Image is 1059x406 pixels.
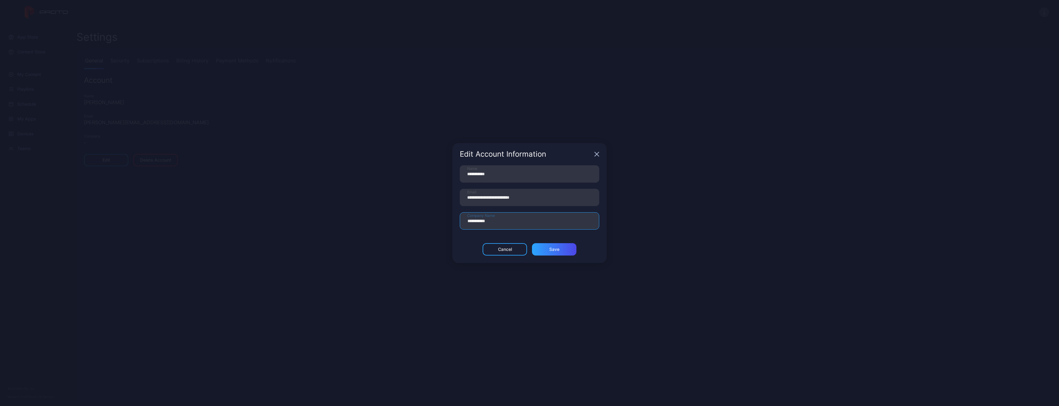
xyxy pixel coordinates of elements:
div: Cancel [498,247,512,252]
button: Cancel [483,243,527,256]
div: Save [549,247,559,252]
input: Company Name [460,212,599,230]
input: Email [460,189,599,206]
div: Edit Account Information [460,150,592,158]
button: Save [532,243,576,256]
input: Name [460,165,599,183]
